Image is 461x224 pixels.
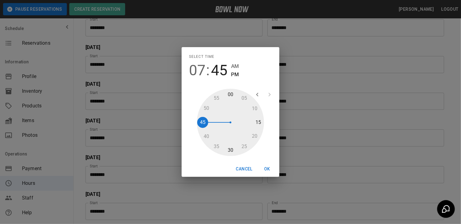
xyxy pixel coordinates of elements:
[231,70,239,79] button: PM
[206,62,210,79] span: :
[251,88,263,101] button: open previous view
[257,163,277,175] button: OK
[189,52,214,62] span: Select time
[234,163,255,175] button: Cancel
[211,62,227,79] button: 45
[189,62,205,79] button: 07
[231,62,239,70] button: AM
